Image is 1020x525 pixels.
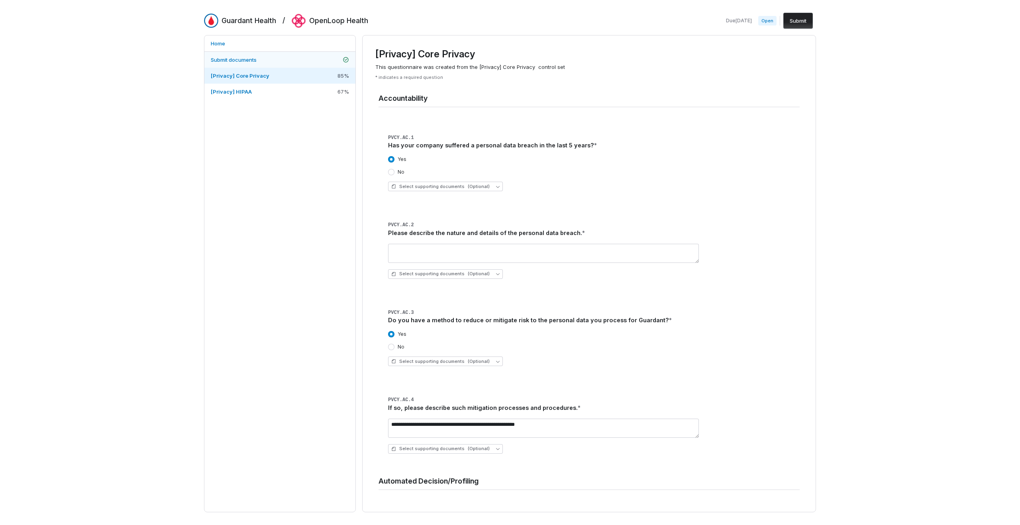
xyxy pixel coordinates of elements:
span: Submit documents [211,57,257,63]
span: Select supporting documents [391,184,490,190]
span: Select supporting documents [391,358,490,364]
span: (Optional) [468,271,490,277]
span: 85 % [337,72,349,79]
span: PVCY.AC.3 [388,310,414,315]
h2: Guardant Health [222,16,276,26]
label: No [398,344,404,350]
span: Open [758,16,777,25]
button: Submit [783,13,813,29]
div: If so, please describe such mitigation processes and procedures. [388,404,800,412]
h4: Automated Decision/Profiling [379,476,800,486]
span: (Optional) [468,184,490,190]
h4: Accountability [379,93,800,104]
span: This questionnaire was created from the [Privacy] Core Privacy control set [375,63,803,71]
a: [Privacy] HIPAA67% [204,84,355,100]
span: PVCY.AC.4 [388,397,414,403]
a: Home [204,35,355,51]
span: Select supporting documents [391,446,490,452]
div: Do you have a method to reduce or mitigate risk to the personal data you process for Guardant? [388,316,800,325]
span: 67 % [337,88,349,95]
h2: / [282,14,285,25]
div: Please describe the nature and details of the personal data breach. [388,229,800,237]
a: [Privacy] Core Privacy85% [204,68,355,84]
p: * indicates a required question [375,74,803,80]
span: (Optional) [468,446,490,452]
span: PVCY.AC.2 [388,222,414,228]
label: Yes [398,156,406,163]
span: [Privacy] HIPAA [211,88,252,95]
span: (Optional) [468,358,490,364]
label: Yes [398,331,406,337]
label: No [398,169,404,175]
h2: OpenLoop Health [309,16,368,26]
span: PVCY.AC.1 [388,135,414,141]
h3: [Privacy] Core Privacy [375,48,803,60]
a: Submit documents [204,52,355,68]
div: Has your company suffered a personal data breach in the last 5 years? [388,141,800,150]
span: Due [DATE] [726,18,752,24]
span: Select supporting documents [391,271,490,277]
span: [Privacy] Core Privacy [211,72,269,79]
